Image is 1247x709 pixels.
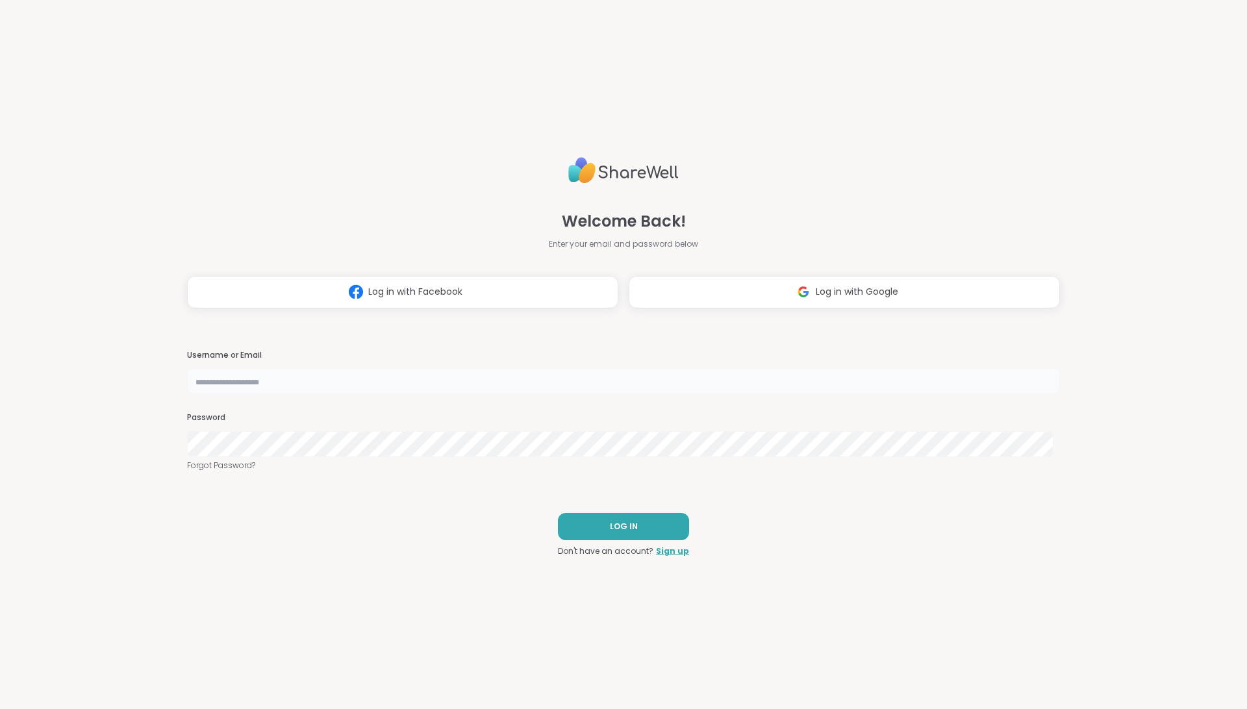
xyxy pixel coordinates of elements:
[187,412,1060,423] h3: Password
[187,276,618,308] button: Log in with Facebook
[791,280,816,304] img: ShareWell Logomark
[549,238,698,250] span: Enter your email and password below
[562,210,686,233] span: Welcome Back!
[368,285,462,299] span: Log in with Facebook
[568,152,679,189] img: ShareWell Logo
[187,350,1060,361] h3: Username or Email
[610,521,638,532] span: LOG IN
[344,280,368,304] img: ShareWell Logomark
[816,285,898,299] span: Log in with Google
[558,513,689,540] button: LOG IN
[558,545,653,557] span: Don't have an account?
[187,460,1060,471] a: Forgot Password?
[629,276,1060,308] button: Log in with Google
[656,545,689,557] a: Sign up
